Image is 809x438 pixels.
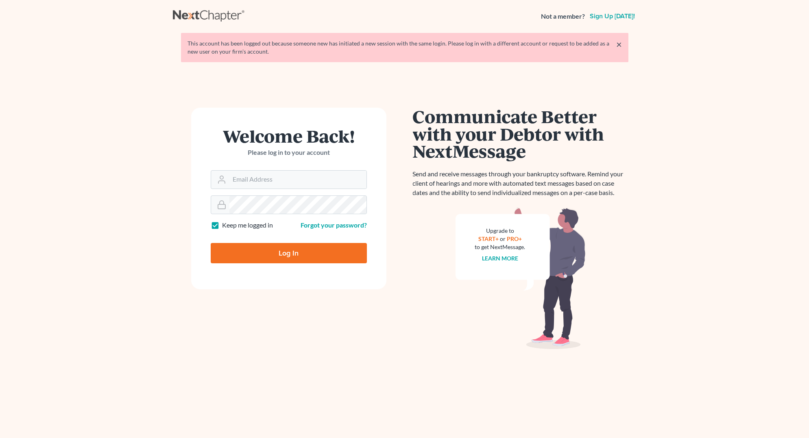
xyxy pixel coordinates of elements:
[588,13,637,20] a: Sign up [DATE]!
[413,169,628,197] p: Send and receive messages through your bankruptcy software. Remind your client of hearings and mo...
[475,243,526,251] div: to get NextMessage.
[507,235,522,242] a: PRO+
[478,235,499,242] a: START+
[482,255,518,262] a: Learn more
[475,227,526,235] div: Upgrade to
[456,207,586,349] img: nextmessage_bg-59042aed3d76b12b5cd301f8e5b87938c9018125f34e5fa2b7a6b67550977c72.svg
[616,39,622,49] a: ×
[413,108,628,160] h1: Communicate Better with your Debtor with NextMessage
[188,39,622,56] div: This account has been logged out because someone new has initiated a new session with the same lo...
[211,127,367,145] h1: Welcome Back!
[500,235,506,242] span: or
[541,12,585,21] strong: Not a member?
[301,221,367,229] a: Forgot your password?
[211,243,367,263] input: Log In
[222,221,273,230] label: Keep me logged in
[229,171,366,189] input: Email Address
[211,148,367,157] p: Please log in to your account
